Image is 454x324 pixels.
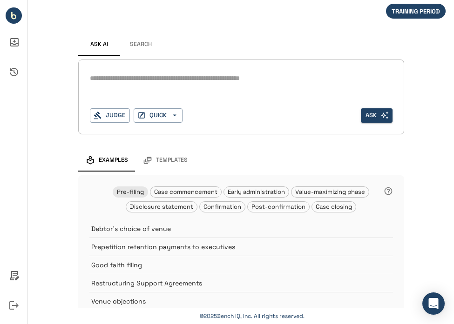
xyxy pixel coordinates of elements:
[113,188,148,196] span: Pre-filing
[247,201,310,212] div: Post-confirmation
[89,256,393,274] div: Good faith filing
[224,186,289,198] div: Early administration
[312,203,356,211] span: Case closing
[91,242,370,251] p: Prepetition retention payments to executives
[89,274,393,292] div: Restructuring Support Agreements
[78,149,404,172] div: examples and templates tabs
[126,201,197,212] div: Disclosure statement
[91,297,370,306] p: Venue objections
[386,4,450,19] div: We are not billing you for your initial period of in-app activity.
[89,238,393,256] div: Prepetition retention payments to executives
[361,108,393,123] span: Enter search text
[126,203,197,211] span: Disclosure statement
[361,108,393,123] button: Ask
[386,7,446,15] span: TRAINING PERIOD
[291,188,369,196] span: Value-maximizing phase
[91,278,370,288] p: Restructuring Support Agreements
[89,292,393,310] div: Venue objections
[200,203,245,211] span: Confirmation
[150,186,222,198] div: Case commencement
[422,292,445,315] div: Open Intercom Messenger
[113,186,148,198] div: Pre-filing
[90,108,130,123] button: Judge
[90,41,108,48] span: Ask AI
[91,260,370,270] p: Good faith filing
[224,188,289,196] span: Early administration
[134,108,183,123] button: QUICK
[91,224,370,233] p: Debtor's choice of venue
[99,157,128,164] span: Examples
[89,220,393,238] div: Debtor's choice of venue
[199,201,245,212] div: Confirmation
[156,157,188,164] span: Templates
[150,188,221,196] span: Case commencement
[312,201,356,212] div: Case closing
[291,186,369,198] div: Value-maximizing phase
[248,203,309,211] span: Post-confirmation
[120,33,162,56] button: Search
